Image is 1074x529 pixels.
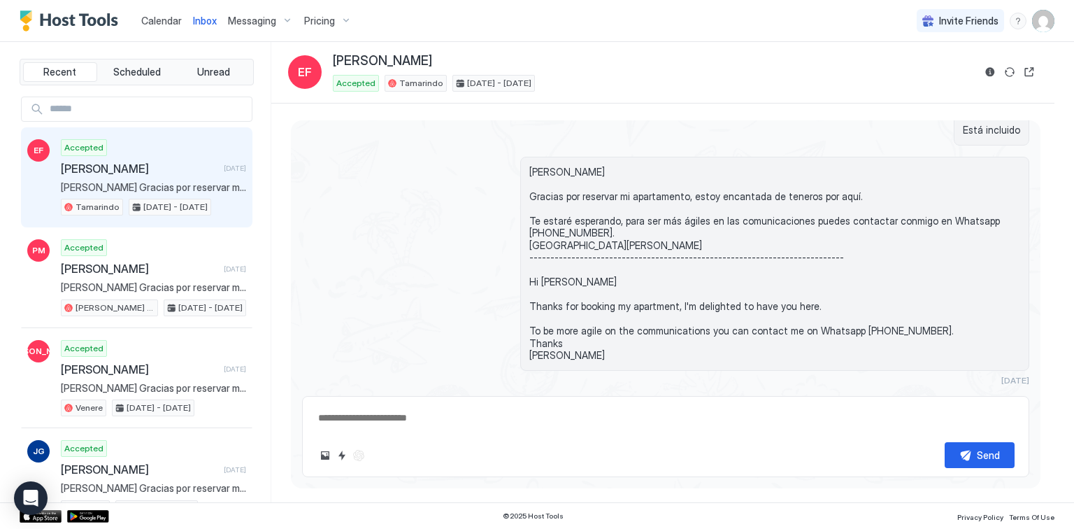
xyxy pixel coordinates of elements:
span: Terms Of Use [1009,513,1054,521]
span: [DATE] [224,465,246,474]
span: [DATE] - [DATE] [467,77,531,90]
span: Accepted [64,141,103,154]
span: [PERSON_NAME] [61,463,218,477]
a: Host Tools Logo [20,10,124,31]
div: menu [1010,13,1026,29]
span: [PERSON_NAME] Gracias por reservar mi apartamento, estoy encantada de teneros por aquí. Te estaré... [61,281,246,294]
button: Open reservation [1021,64,1038,80]
span: Inbox [193,15,217,27]
span: Calendar [141,15,182,27]
span: Accepted [336,77,375,90]
span: Está incluido [963,124,1020,136]
span: Accepted [64,342,103,355]
span: [DATE] - [DATE] [178,302,243,314]
button: Scheduled [100,62,174,82]
a: Privacy Policy [957,509,1003,523]
span: [PERSON_NAME] Gracias por reservar mi apartamento, estoy encantada de teneros por aquí. Te estaré... [61,382,246,395]
div: Send [977,448,1000,463]
div: User profile [1032,10,1054,32]
span: [DATE] [1001,375,1029,386]
div: Open Intercom Messenger [14,481,48,515]
a: Terms Of Use [1009,509,1054,523]
span: Recent [43,66,76,78]
span: [PERSON_NAME] [61,362,218,376]
span: EF [34,144,43,157]
span: [PERSON_NAME] [4,345,73,358]
span: Scheduled [113,66,161,78]
span: [PERSON_NAME] [61,162,218,176]
span: Pricing [304,15,335,27]
span: [DATE] [224,164,246,173]
span: [PERSON_NAME] Gracias por reservar mi apartamento, estoy encantada de teneros por aquí. Te estaré... [529,166,1020,362]
span: Unread [197,66,230,78]
span: EF [298,64,312,80]
a: App Store [20,510,62,523]
button: Unread [176,62,250,82]
span: [PERSON_NAME] Gracias por reservar mi apartamento, estoy encantada de teneros por aquí. Te estaré... [61,482,246,495]
a: Calendar [141,13,182,28]
button: Upload image [317,447,334,464]
span: Accepted [64,241,103,254]
a: Inbox [193,13,217,28]
button: Quick reply [334,447,350,464]
span: [DATE] [224,365,246,374]
input: Input Field [44,97,252,121]
span: JG [33,445,45,458]
span: © 2025 Host Tools [503,512,564,521]
span: [PERSON_NAME] By [PERSON_NAME] [76,302,155,314]
span: Venere [76,402,103,414]
span: [DATE] - [DATE] [127,402,191,414]
div: tab-group [20,59,254,85]
span: [DATE] [224,264,246,274]
span: Tamarindo [76,201,120,213]
span: Messaging [228,15,276,27]
span: Invite Friends [939,15,998,27]
span: [PERSON_NAME] [333,53,432,69]
span: [PERSON_NAME] Gracias por reservar mi apartamento, estoy encantada de teneros por aquí. Te estaré... [61,181,246,194]
span: Privacy Policy [957,513,1003,521]
span: Accepted [64,442,103,455]
a: Google Play Store [67,510,109,523]
button: Recent [23,62,97,82]
button: Sync reservation [1001,64,1018,80]
button: Reservation information [982,64,998,80]
span: [DATE] - [DATE] [143,201,208,213]
span: Tamarindo [399,77,443,90]
button: Send [945,442,1015,468]
span: [PERSON_NAME] [61,262,218,276]
span: PM [32,244,45,257]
